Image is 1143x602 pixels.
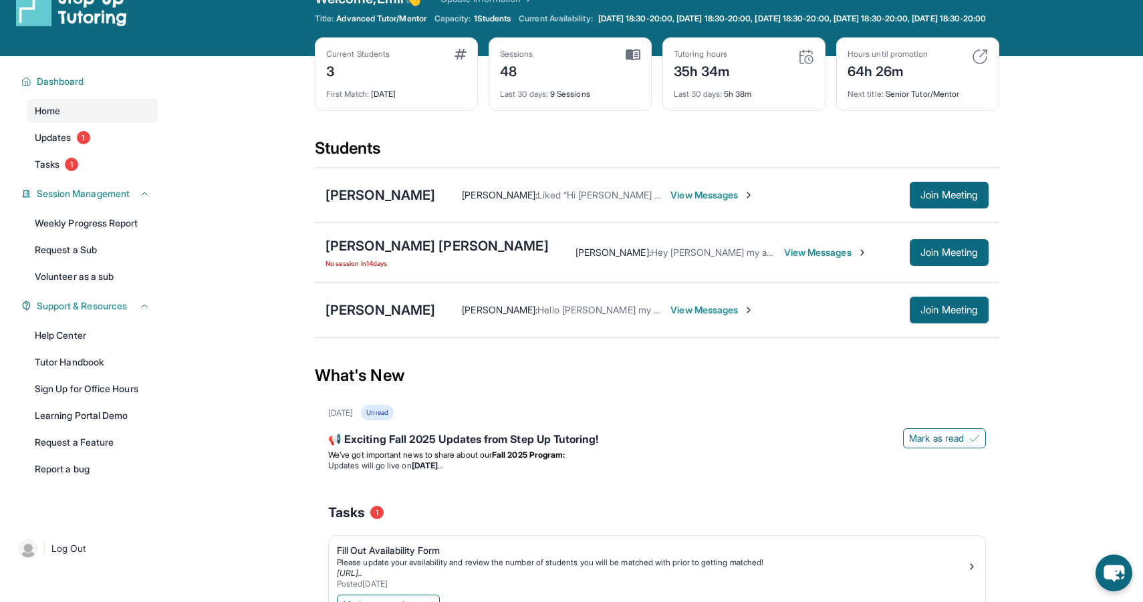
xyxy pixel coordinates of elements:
[670,188,754,202] span: View Messages
[326,59,390,81] div: 3
[27,211,158,235] a: Weekly Progress Report
[31,75,150,88] button: Dashboard
[337,568,363,578] a: [URL]..
[43,541,46,557] span: |
[27,350,158,374] a: Tutor Handbook
[27,457,158,481] a: Report a bug
[27,126,158,150] a: Updates1
[784,246,868,259] span: View Messages
[51,542,86,555] span: Log Out
[474,13,511,24] span: 1 Students
[328,503,365,522] span: Tasks
[27,265,158,289] a: Volunteer as a sub
[500,59,533,81] div: 48
[27,377,158,401] a: Sign Up for Office Hours
[848,89,884,99] span: Next title :
[920,306,978,314] span: Join Meeting
[434,13,471,24] span: Capacity:
[848,49,928,59] div: Hours until promotion
[674,49,731,59] div: Tutoring hours
[798,49,814,65] img: card
[500,49,533,59] div: Sessions
[35,131,72,144] span: Updates
[337,579,967,589] div: Posted [DATE]
[743,190,754,200] img: Chevron-Right
[37,187,130,200] span: Session Management
[326,301,435,319] div: [PERSON_NAME]
[336,13,426,24] span: Advanced Tutor/Mentor
[328,450,492,460] span: We’ve got important news to share about our
[596,13,989,24] a: [DATE] 18:30-20:00, [DATE] 18:30-20:00, [DATE] 18:30-20:00, [DATE] 18:30-20:00, [DATE] 18:30-20:00
[910,297,989,323] button: Join Meeting
[337,544,967,557] div: Fill Out Availability Form
[77,131,90,144] span: 1
[903,428,986,448] button: Mark as read
[857,247,868,258] img: Chevron-Right
[848,59,928,81] div: 64h 26m
[674,81,814,100] div: 5h 38m
[500,89,548,99] span: Last 30 days :
[598,13,987,24] span: [DATE] 18:30-20:00, [DATE] 18:30-20:00, [DATE] 18:30-20:00, [DATE] 18:30-20:00, [DATE] 18:30-20:00
[576,247,651,258] span: [PERSON_NAME] :
[674,59,731,81] div: 35h 34m
[27,152,158,176] a: Tasks1
[537,189,944,200] span: Liked “Hi [PERSON_NAME] just an reminder [DATE] is the session at 7 Pm for [PERSON_NAME]”
[412,460,443,470] strong: [DATE]
[462,304,537,315] span: [PERSON_NAME] :
[910,182,989,208] button: Join Meeting
[326,237,549,255] div: [PERSON_NAME] [PERSON_NAME]
[27,99,158,123] a: Home
[35,158,59,171] span: Tasks
[37,75,84,88] span: Dashboard
[370,506,384,519] span: 1
[920,191,978,199] span: Join Meeting
[328,431,986,450] div: 📢 Exciting Fall 2025 Updates from Step Up Tutoring!
[13,534,158,563] a: |Log Out
[337,557,967,568] div: Please update your availability and review the number of students you will be matched with prior ...
[909,432,964,445] span: Mark as read
[329,536,985,592] a: Fill Out Availability FormPlease update your availability and review the number of students you w...
[462,189,537,200] span: [PERSON_NAME] :
[315,346,999,405] div: What's New
[492,450,565,460] strong: Fall 2025 Program:
[920,249,978,257] span: Join Meeting
[27,323,158,347] a: Help Center
[37,299,127,313] span: Support & Resources
[315,13,334,24] span: Title:
[326,186,435,204] div: [PERSON_NAME]
[670,303,754,317] span: View Messages
[674,89,722,99] span: Last 30 days :
[910,239,989,266] button: Join Meeting
[969,433,980,444] img: Mark as read
[328,408,353,418] div: [DATE]
[328,460,986,471] li: Updates will go live on
[1096,555,1132,591] button: chat-button
[31,299,150,313] button: Support & Resources
[326,49,390,59] div: Current Students
[326,258,549,269] span: No session in 14 days
[27,430,158,454] a: Request a Feature
[519,13,592,24] span: Current Availability:
[361,405,393,420] div: Unread
[31,187,150,200] button: Session Management
[65,158,78,171] span: 1
[27,404,158,428] a: Learning Portal Demo
[19,539,37,558] img: user-img
[455,49,467,59] img: card
[27,238,158,262] a: Request a Sub
[743,305,754,315] img: Chevron-Right
[315,138,999,167] div: Students
[326,81,467,100] div: [DATE]
[35,104,60,118] span: Home
[500,81,640,100] div: 9 Sessions
[848,81,988,100] div: Senior Tutor/Mentor
[626,49,640,61] img: card
[972,49,988,65] img: card
[326,89,369,99] span: First Match :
